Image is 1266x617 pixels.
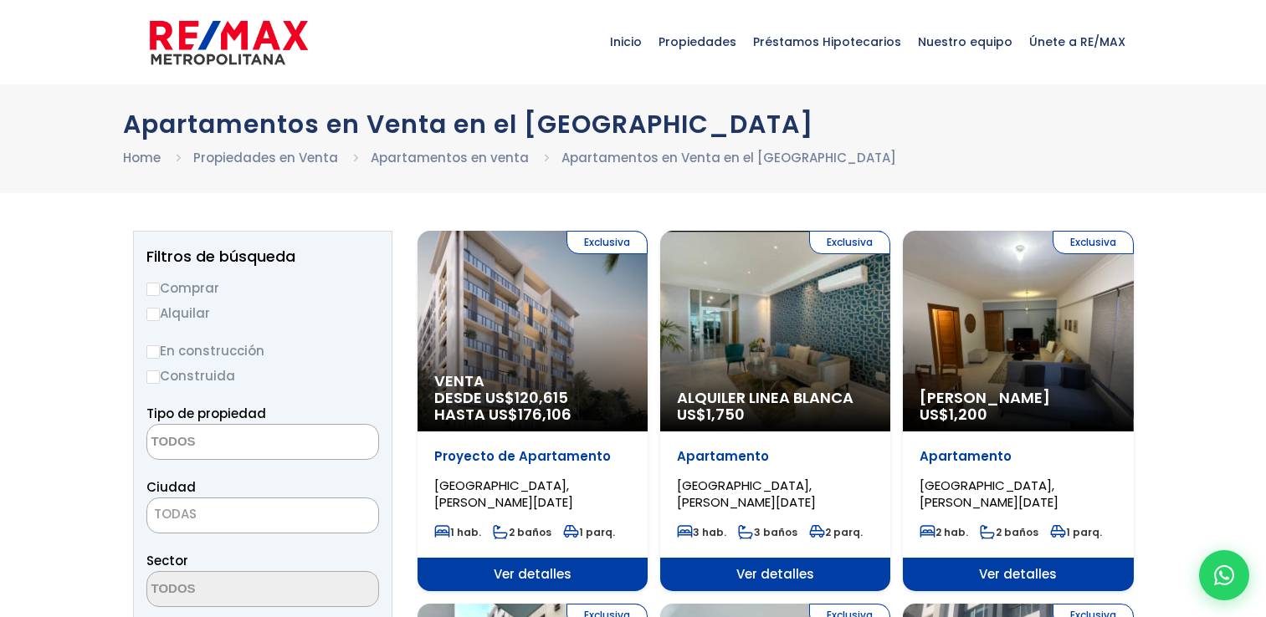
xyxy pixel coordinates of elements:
[146,340,379,361] label: En construcción
[660,231,890,591] a: Exclusiva Alquiler Linea Blanca US$1,750 Apartamento [GEOGRAPHIC_DATA], [PERSON_NAME][DATE] 3 hab...
[518,404,571,425] span: 176,106
[920,448,1116,465] p: Apartamento
[434,390,631,423] span: DESDE US$
[123,110,1144,139] h1: Apartamentos en Venta en el [GEOGRAPHIC_DATA]
[920,404,987,425] span: US$
[146,278,379,298] label: Comprar
[650,17,745,67] span: Propiedades
[434,373,631,390] span: Venta
[146,478,196,496] span: Ciudad
[418,231,648,591] a: Exclusiva Venta DESDE US$120,615 HASTA US$176,106 Proyecto de Apartamento [GEOGRAPHIC_DATA], [PER...
[745,17,910,67] span: Préstamos Hipotecarios
[809,231,890,254] span: Exclusiva
[146,303,379,324] label: Alquilar
[147,425,310,461] textarea: Search
[434,406,631,423] span: HASTA US$
[147,502,378,526] span: TODAS
[980,525,1038,539] span: 2 baños
[418,558,648,591] span: Ver detalles
[371,149,529,166] a: Apartamentos en venta
[146,405,266,422] span: Tipo de propiedad
[434,477,573,511] span: [GEOGRAPHIC_DATA], [PERSON_NAME][DATE]
[434,525,481,539] span: 1 hab.
[920,525,968,539] span: 2 hab.
[123,149,161,166] a: Home
[706,404,745,425] span: 1,750
[677,390,874,406] span: Alquiler Linea Blanca
[146,370,160,384] input: Construida
[146,497,379,533] span: TODAS
[903,231,1133,591] a: Exclusiva [PERSON_NAME] US$1,200 Apartamento [GEOGRAPHIC_DATA], [PERSON_NAME][DATE] 2 hab. 2 baño...
[566,231,648,254] span: Exclusiva
[1053,231,1134,254] span: Exclusiva
[563,525,615,539] span: 1 parq.
[903,558,1133,591] span: Ver detalles
[434,448,631,465] p: Proyecto de Apartamento
[949,404,987,425] span: 1,200
[146,345,160,359] input: En construcción
[910,17,1021,67] span: Nuestro equipo
[146,365,379,386] label: Construida
[146,283,160,296] input: Comprar
[146,552,188,569] span: Sector
[146,248,379,265] h2: Filtros de búsqueda
[147,572,310,608] textarea: Search
[493,525,551,539] span: 2 baños
[1050,525,1102,539] span: 1 parq.
[677,448,874,465] p: Apartamento
[146,308,160,321] input: Alquilar
[920,477,1058,511] span: [GEOGRAPHIC_DATA], [PERSON_NAME][DATE]
[154,505,197,523] span: TODAS
[1021,17,1134,67] span: Únete a RE/MAX
[809,525,863,539] span: 2 parq.
[677,477,816,511] span: [GEOGRAPHIC_DATA], [PERSON_NAME][DATE]
[193,149,338,166] a: Propiedades en Venta
[515,387,568,408] span: 120,615
[677,404,745,425] span: US$
[150,18,308,68] img: remax-metropolitana-logo
[677,525,726,539] span: 3 hab.
[561,147,896,168] li: Apartamentos en Venta en el [GEOGRAPHIC_DATA]
[920,390,1116,406] span: [PERSON_NAME]
[738,525,797,539] span: 3 baños
[602,17,650,67] span: Inicio
[660,558,890,591] span: Ver detalles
